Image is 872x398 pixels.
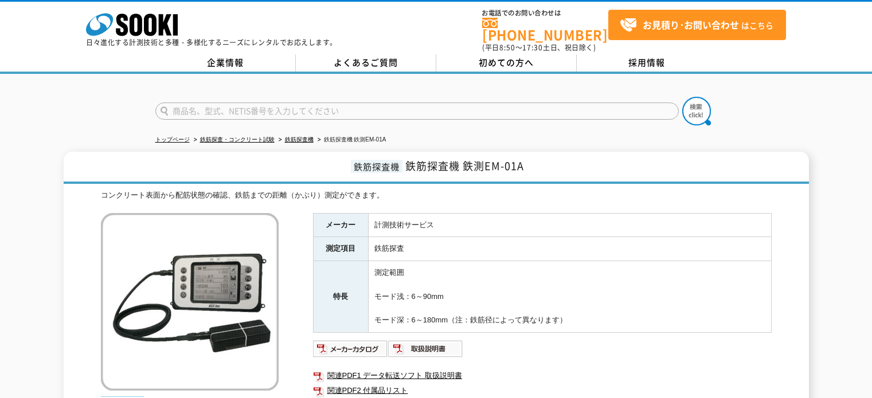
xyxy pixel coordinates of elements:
[682,97,711,125] img: btn_search.png
[155,136,190,143] a: トップページ
[101,190,772,202] div: コンクリート表面から配筋状態の確認、鉄筋までの距離（かぶり）測定ができます。
[482,42,596,53] span: (平日 ～ 土日、祝日除く)
[313,347,388,356] a: メーカーカタログ
[368,237,771,261] td: 鉄筋探査
[522,42,543,53] span: 17:30
[577,54,717,72] a: 採用情報
[313,340,388,358] img: メーカーカタログ
[101,213,279,391] img: 鉄筋探査機 鉄測EM-01A
[313,383,772,398] a: 関連PDF2 付属品リスト
[608,10,786,40] a: お見積り･お問い合わせはこちら
[200,136,275,143] a: 鉄筋探査・コンクリート試験
[155,54,296,72] a: 企業情報
[436,54,577,72] a: 初めての方へ
[155,103,679,120] input: 商品名、型式、NETIS番号を入力してください
[313,213,368,237] th: メーカー
[296,54,436,72] a: よくあるご質問
[351,160,402,173] span: 鉄筋探査機
[368,261,771,333] td: 測定範囲 モード浅：6～90mm モード深：6～180mm（注：鉄筋径によって異なります）
[313,368,772,383] a: 関連PDF1 データ転送ソフト 取扱説明書
[643,18,739,31] strong: お見積り･お問い合わせ
[388,347,463,356] a: 取扱説明書
[482,18,608,41] a: [PHONE_NUMBER]
[368,213,771,237] td: 計測技術サービス
[315,134,386,146] li: 鉄筋探査機 鉄測EM-01A
[86,39,337,46] p: 日々進化する計測技術と多種・多様化するニーズにレンタルでお応えします。
[499,42,515,53] span: 8:50
[313,237,368,261] th: 測定項目
[285,136,314,143] a: 鉄筋探査機
[405,158,524,174] span: 鉄筋探査機 鉄測EM-01A
[479,56,534,69] span: 初めての方へ
[620,17,773,34] span: はこちら
[482,10,608,17] span: お電話でのお問い合わせは
[388,340,463,358] img: 取扱説明書
[313,261,368,333] th: 特長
